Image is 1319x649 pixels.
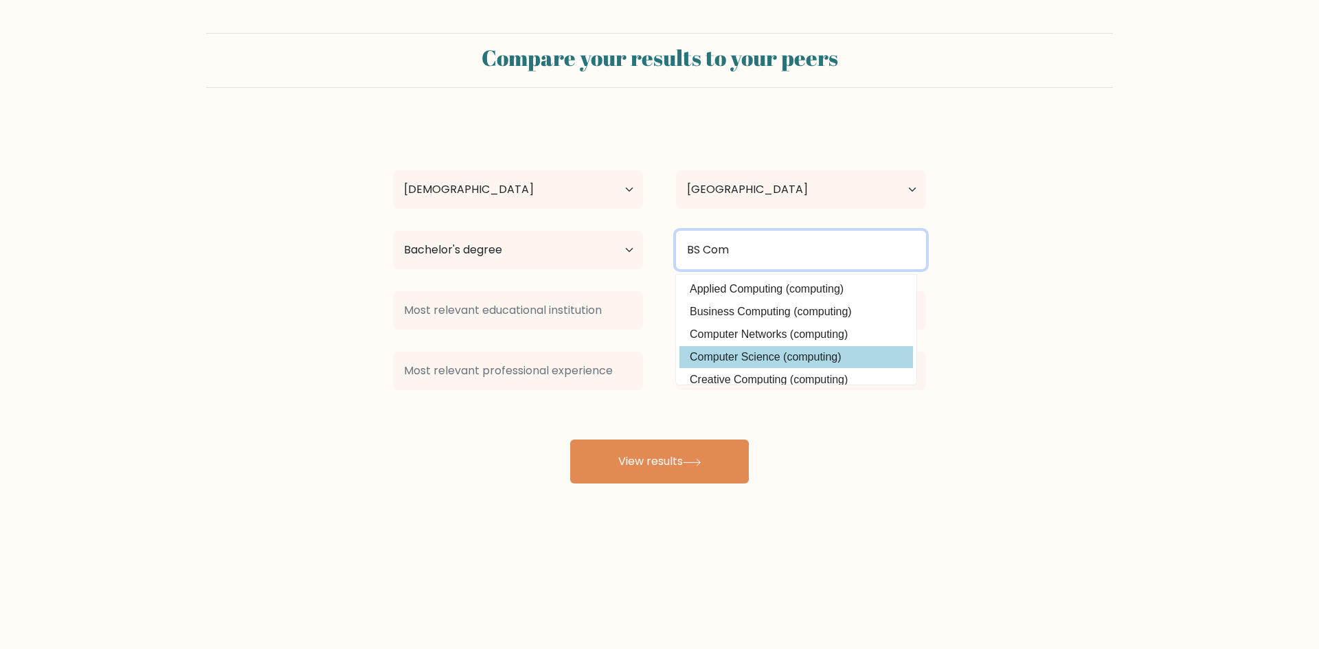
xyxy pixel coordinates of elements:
option: Computer Science (computing) [679,346,913,368]
h2: Compare your results to your peers [214,45,1105,71]
input: What did you study? [676,231,926,269]
option: Creative Computing (computing) [679,369,913,391]
option: Business Computing (computing) [679,301,913,323]
option: Applied Computing (computing) [679,278,913,300]
option: Computer Networks (computing) [679,323,913,345]
input: Most relevant educational institution [393,291,643,330]
input: Most relevant professional experience [393,352,643,390]
button: View results [570,440,749,483]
